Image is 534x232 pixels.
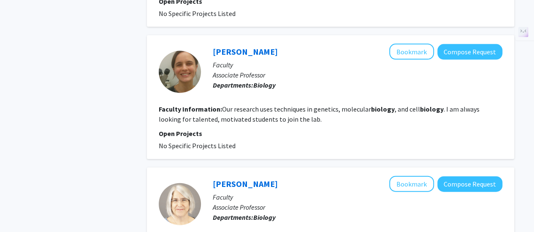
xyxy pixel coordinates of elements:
[371,105,395,113] b: biology
[389,44,434,60] button: Add Hannah Seidel to Bookmarks
[213,202,502,212] p: Associate Professor
[159,105,222,113] b: Faculty Information:
[159,141,236,150] span: No Specific Projects Listed
[159,105,480,123] fg-read-more: Our research uses techniques in genetics, molecular , and cell . I am always looking for talented...
[420,105,444,113] b: biology
[213,81,253,89] b: Departments:
[253,213,276,221] b: Biology
[213,179,278,189] a: [PERSON_NAME]
[213,213,253,221] b: Departments:
[213,192,502,202] p: Faculty
[253,81,276,89] b: Biology
[159,128,502,139] p: Open Projects
[213,60,502,70] p: Faculty
[213,46,278,57] a: [PERSON_NAME]
[437,176,502,192] button: Compose Request to Marianne Laporte
[389,176,434,192] button: Add Marianne Laporte to Bookmarks
[437,44,502,60] button: Compose Request to Hannah Seidel
[159,9,236,18] span: No Specific Projects Listed
[6,194,36,226] iframe: Chat
[213,70,502,80] p: Associate Professor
